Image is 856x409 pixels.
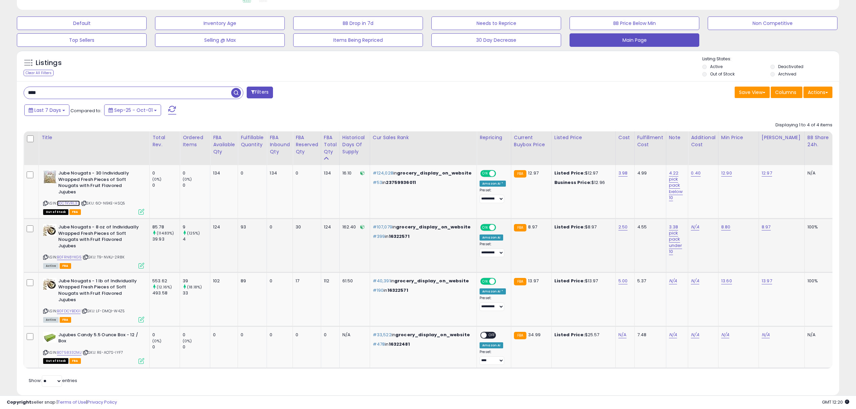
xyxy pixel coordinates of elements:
[152,224,180,230] div: 85.78
[807,332,830,338] div: N/A
[480,234,503,241] div: Amazon AI
[17,17,147,30] button: Default
[213,170,233,176] div: 134
[637,332,661,338] div: 7.48
[480,181,506,187] div: Amazon AI *
[43,332,57,343] img: 51Q6tRwT40L._SL40_.jpg
[669,170,683,201] a: 4.22 pick pack below 10
[762,170,772,177] a: 12.97
[24,104,69,116] button: Last 7 Days
[514,278,526,285] small: FBA
[637,170,661,176] div: 4.99
[81,200,125,206] span: | SKU: 6O-N9KE-HSQ5
[618,278,628,284] a: 5.00
[293,17,423,30] button: BB Drop in 7d
[7,399,117,406] div: seller snap | |
[480,342,503,348] div: Amazon AI
[183,170,210,176] div: 0
[69,358,81,364] span: FBA
[373,224,471,230] p: in
[481,171,489,177] span: ON
[394,278,469,284] span: grocery_display_on_website
[431,17,561,30] button: Needs to Reprice
[183,134,207,148] div: Ordered Items
[324,224,334,230] div: 124
[554,332,585,338] b: Listed Price:
[43,170,144,214] div: ASIN:
[395,332,470,338] span: grocery_display_on_website
[822,399,849,405] span: 2025-10-9 12:20 GMT
[373,180,471,186] p: in
[57,350,82,355] a: B0758332MJ
[43,278,144,322] div: ASIN:
[324,134,337,155] div: FBA Total Qty
[82,308,125,314] span: | SKU: LF-DMQI-W4Z5
[187,230,200,236] small: (125%)
[373,332,471,338] p: in
[183,332,210,338] div: 0
[152,344,180,350] div: 0
[213,134,235,155] div: FBA Available Qty
[270,332,287,338] div: 0
[481,279,489,284] span: ON
[480,296,506,311] div: Preset:
[241,134,264,148] div: Fulfillable Quantity
[807,278,830,284] div: 100%
[296,332,316,338] div: 0
[183,177,192,182] small: (0%)
[7,399,31,405] strong: Copyright
[41,134,147,141] div: Title
[389,341,410,347] span: 16322481
[69,209,81,215] span: FBA
[183,338,192,344] small: (0%)
[708,17,837,30] button: Non Competitive
[778,64,803,69] label: Deactivated
[270,170,287,176] div: 134
[396,224,470,230] span: grocery_display_on_website
[618,224,628,230] a: 2.50
[373,170,393,176] span: #124,028
[669,278,677,284] a: N/A
[373,278,391,284] span: #40,391
[342,224,365,230] div: 162.40
[213,278,233,284] div: 102
[618,134,632,141] div: Cost
[152,182,180,188] div: 0
[87,399,117,405] a: Privacy Policy
[43,263,59,269] span: All listings currently available for purchase on Amazon
[554,180,610,186] div: $12.96
[691,278,699,284] a: N/A
[528,332,541,338] span: 34.99
[152,236,180,242] div: 39.93
[669,332,677,338] a: N/A
[570,33,699,47] button: Main Page
[43,170,57,183] img: 41sOFBR0kPL._SL40_.jpg
[43,224,144,268] div: ASIN:
[721,170,732,177] a: 12.90
[342,170,365,176] div: 16.10
[388,287,408,293] span: 16322571
[373,224,392,230] span: #107,079
[270,278,287,284] div: 0
[43,332,144,363] div: ASIN:
[83,350,123,355] span: | SKU: RE-AO7S-IYF7
[373,170,471,176] p: in
[373,233,471,240] p: in
[58,278,140,305] b: Jube Nougats - 1 lb of Individually Wrapped Fresh Pieces of Soft Nougats with Fruit Flavored Jujubes
[487,332,497,338] span: OFF
[721,332,729,338] a: N/A
[58,399,86,405] a: Terms of Use
[554,170,610,176] div: $12.97
[702,56,839,62] p: Listing States:
[183,224,210,230] div: 9
[296,278,316,284] div: 17
[618,332,626,338] a: N/A
[397,170,471,176] span: grocery_display_on_website
[155,33,285,47] button: Selling @ Max
[775,122,832,128] div: Displaying 1 to 4 of 4 items
[157,284,172,290] small: (12.16%)
[514,332,526,339] small: FBA
[70,107,101,114] span: Compared to:
[324,278,334,284] div: 112
[528,278,539,284] span: 13.97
